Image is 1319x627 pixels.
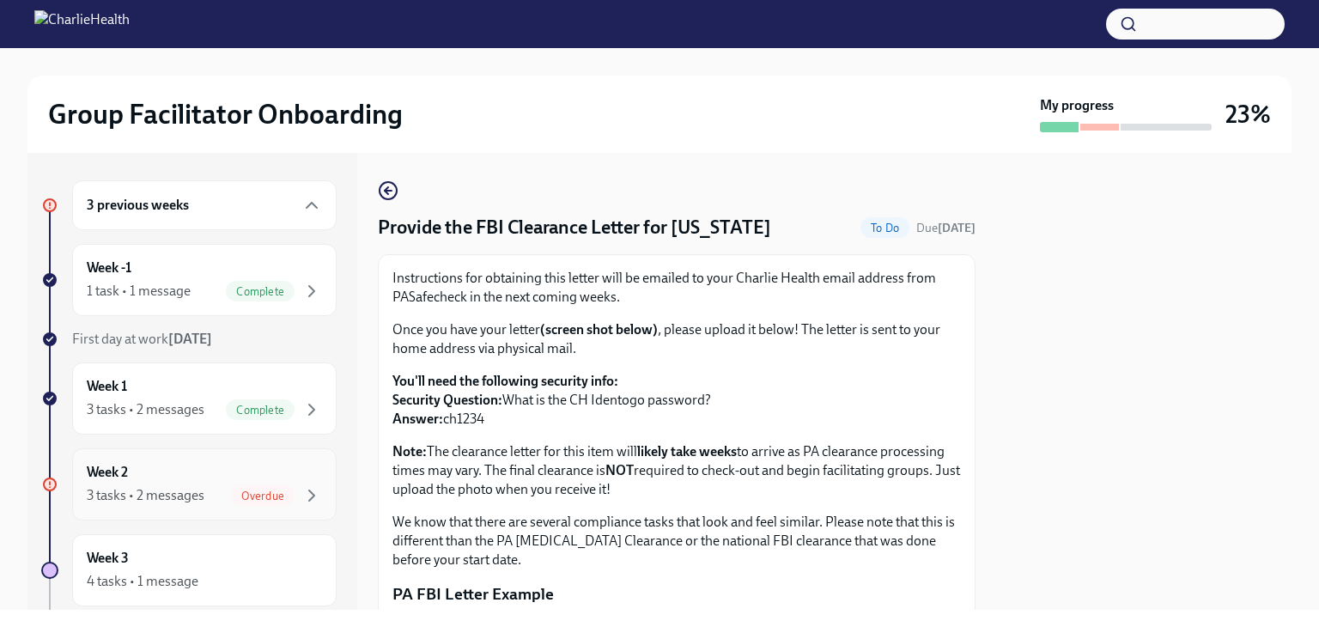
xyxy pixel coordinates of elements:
[226,285,295,298] span: Complete
[392,513,961,569] p: We know that there are several compliance tasks that look and feel similar. Please note that this...
[87,282,191,301] div: 1 task • 1 message
[938,221,976,235] strong: [DATE]
[87,572,198,591] div: 4 tasks • 1 message
[231,490,295,502] span: Overdue
[916,220,976,236] span: October 8th, 2025 10:00
[226,404,295,417] span: Complete
[72,331,212,347] span: First day at work
[41,534,337,606] a: Week 34 tasks • 1 message
[637,443,737,460] strong: likely take weeks
[392,320,961,358] p: Once you have your letter , please upload it below! The letter is sent to your home address via p...
[87,486,204,505] div: 3 tasks • 2 messages
[605,462,634,478] strong: NOT
[392,443,427,460] strong: Note:
[87,259,131,277] h6: Week -1
[41,362,337,435] a: Week 13 tasks • 2 messagesComplete
[87,549,129,568] h6: Week 3
[1040,96,1114,115] strong: My progress
[1225,99,1271,130] h3: 23%
[392,392,502,408] strong: Security Question:
[392,411,443,427] strong: Answer:
[87,377,127,396] h6: Week 1
[378,215,771,240] h4: Provide the FBI Clearance Letter for [US_STATE]
[392,442,961,499] p: The clearance letter for this item will to arrive as PA clearance processing times may vary. The ...
[87,463,128,482] h6: Week 2
[41,448,337,520] a: Week 23 tasks • 2 messagesOverdue
[540,321,658,338] strong: (screen shot below)
[41,244,337,316] a: Week -11 task • 1 messageComplete
[41,330,337,349] a: First day at work[DATE]
[87,400,204,419] div: 3 tasks • 2 messages
[916,221,976,235] span: Due
[392,372,961,429] p: What is the CH Identogo password? ch1234
[168,331,212,347] strong: [DATE]
[48,97,403,131] h2: Group Facilitator Onboarding
[392,269,961,307] p: Instructions for obtaining this letter will be emailed to your Charlie Health email address from ...
[392,373,618,389] strong: You'll need the following security info:
[860,222,909,234] span: To Do
[72,180,337,230] div: 3 previous weeks
[392,583,961,606] p: PA FBI Letter Example
[34,10,130,38] img: CharlieHealth
[87,196,189,215] h6: 3 previous weeks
